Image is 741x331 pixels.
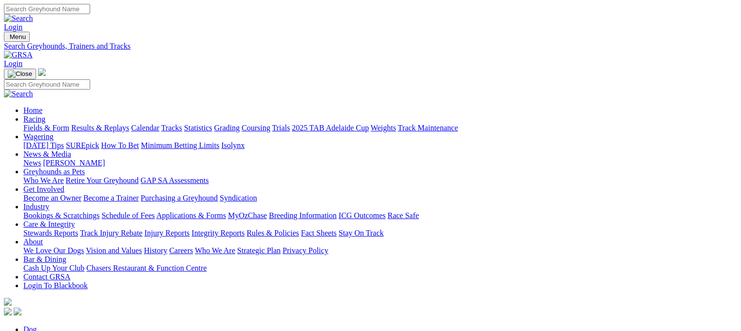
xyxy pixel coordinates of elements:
[23,185,64,193] a: Get Involved
[4,79,90,90] input: Search
[23,141,64,149] a: [DATE] Tips
[23,167,85,176] a: Greyhounds as Pets
[66,176,139,184] a: Retire Your Greyhound
[4,90,33,98] img: Search
[237,246,281,255] a: Strategic Plan
[339,229,383,237] a: Stay On Track
[80,229,142,237] a: Track Injury Rebate
[23,115,45,123] a: Racing
[86,246,142,255] a: Vision and Values
[71,124,129,132] a: Results & Replays
[387,211,418,220] a: Race Safe
[101,141,139,149] a: How To Bet
[86,264,207,272] a: Chasers Restaurant & Function Centre
[141,194,218,202] a: Purchasing a Greyhound
[23,211,737,220] div: Industry
[228,211,267,220] a: MyOzChase
[247,229,299,237] a: Rules & Policies
[23,238,43,246] a: About
[292,124,369,132] a: 2025 TAB Adelaide Cup
[220,194,257,202] a: Syndication
[371,124,396,132] a: Weights
[101,211,154,220] a: Schedule of Fees
[23,194,737,202] div: Get Involved
[23,124,737,132] div: Racing
[23,176,64,184] a: Who We Are
[272,124,290,132] a: Trials
[301,229,337,237] a: Fact Sheets
[83,194,139,202] a: Become a Trainer
[43,159,105,167] a: [PERSON_NAME]
[4,14,33,23] img: Search
[23,264,84,272] a: Cash Up Your Club
[141,176,209,184] a: GAP SA Assessments
[269,211,337,220] a: Breeding Information
[10,33,26,40] span: Menu
[195,246,235,255] a: Who We Are
[242,124,270,132] a: Coursing
[23,176,737,185] div: Greyhounds as Pets
[23,106,42,114] a: Home
[144,229,190,237] a: Injury Reports
[23,246,84,255] a: We Love Our Dogs
[23,246,737,255] div: About
[14,308,21,315] img: twitter.svg
[141,141,219,149] a: Minimum Betting Limits
[161,124,182,132] a: Tracks
[4,59,22,68] a: Login
[23,229,78,237] a: Stewards Reports
[191,229,245,237] a: Integrity Reports
[23,229,737,238] div: Care & Integrity
[4,42,737,51] a: Search Greyhounds, Trainers and Tracks
[23,159,41,167] a: News
[144,246,167,255] a: History
[23,255,66,263] a: Bar & Dining
[66,141,99,149] a: SUREpick
[169,246,193,255] a: Careers
[38,68,46,76] img: logo-grsa-white.png
[23,211,99,220] a: Bookings & Scratchings
[4,4,90,14] input: Search
[214,124,240,132] a: Grading
[23,273,70,281] a: Contact GRSA
[339,211,385,220] a: ICG Outcomes
[23,141,737,150] div: Wagering
[221,141,245,149] a: Isolynx
[4,308,12,315] img: facebook.svg
[23,124,69,132] a: Fields & Form
[184,124,212,132] a: Statistics
[131,124,159,132] a: Calendar
[23,202,49,211] a: Industry
[4,23,22,31] a: Login
[156,211,226,220] a: Applications & Forms
[23,159,737,167] div: News & Media
[23,132,54,141] a: Wagering
[4,298,12,306] img: logo-grsa-white.png
[23,150,71,158] a: News & Media
[23,194,81,202] a: Become an Owner
[398,124,458,132] a: Track Maintenance
[4,32,30,42] button: Toggle navigation
[23,264,737,273] div: Bar & Dining
[8,70,32,78] img: Close
[4,51,33,59] img: GRSA
[283,246,328,255] a: Privacy Policy
[23,220,75,228] a: Care & Integrity
[23,281,88,290] a: Login To Blackbook
[4,69,36,79] button: Toggle navigation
